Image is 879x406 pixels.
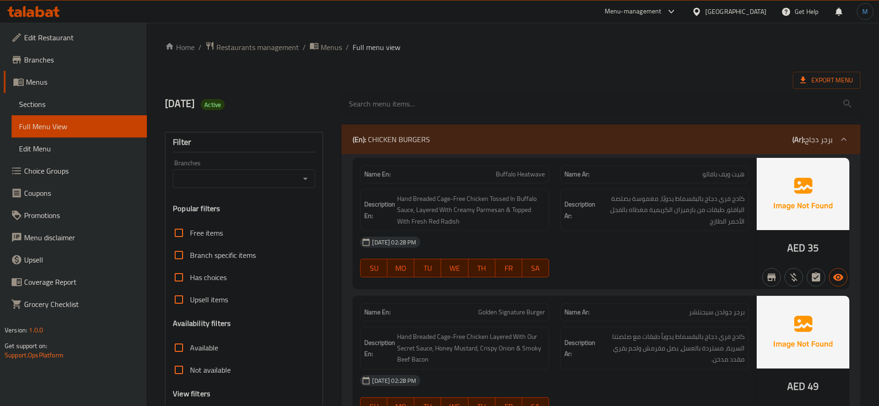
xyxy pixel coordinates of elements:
a: Coverage Report [4,271,147,293]
button: SU [360,259,387,277]
span: AED [787,239,805,257]
span: Free items [190,227,223,238]
a: Edit Menu [12,137,147,160]
span: برجر جولدن سيجنتشر [689,307,745,317]
span: 35 [808,239,819,257]
span: Edit Menu [19,143,139,154]
span: كادج فري دجاج بالبقسماط يدويًا، مغموسة بصلصة البافلو، طبقات من بارميزان الكريمية مغطاه بالفجل الأ... [597,193,745,227]
span: Version: [5,324,27,336]
span: Active [201,100,225,109]
a: Edit Restaurant [4,26,147,49]
h3: Popular filters [173,203,315,214]
img: Ae5nvW7+0k+MAAAAAElFTkSuQmCC [757,158,849,230]
a: Menus [310,41,342,53]
a: Home [165,42,195,53]
a: Branches [4,49,147,71]
button: Purchased item [784,268,803,287]
span: SA [526,262,545,275]
li: / [346,42,349,53]
a: Coupons [4,182,147,204]
span: Not available [190,364,231,375]
span: MO [391,262,411,275]
nav: breadcrumb [165,41,860,53]
span: Coupons [24,187,139,199]
span: Export Menu [793,72,860,89]
span: Restaurants management [216,42,299,53]
h3: Availability filters [173,318,231,329]
span: Sections [19,99,139,110]
span: 1.0.0 [29,324,43,336]
span: [DATE] 02:28 PM [368,238,420,247]
img: Ae5nvW7+0k+MAAAAAElFTkSuQmCC [757,296,849,368]
strong: Name Ar: [564,307,589,317]
span: Hand Breaded Cage-Free Chicken Layered With Our Secret Sauce, Honey Mustard, Crispy Onion & Smoky... [397,331,544,365]
a: Full Menu View [12,115,147,137]
span: TU [418,262,437,275]
span: WE [445,262,464,275]
a: Choice Groups [4,160,147,182]
span: كادج فري دجاج بالبقسماط يدوياً طبقات مع صلصتنا السرية، مستردة بالعسل، بصل مقرمش ولحم بقري مقدد مدخن. [597,331,745,365]
p: CHICKEN BURGERS [353,134,430,145]
span: Promotions [24,210,139,221]
span: Has choices [190,272,227,283]
div: [GEOGRAPHIC_DATA] [705,6,766,17]
span: Available [190,342,218,353]
a: Sections [12,93,147,115]
span: Menus [321,42,342,53]
span: TH [472,262,492,275]
strong: Name Ar: [564,169,589,179]
span: Export Menu [800,75,853,86]
button: WE [441,259,468,277]
a: Menu disclaimer [4,226,147,249]
strong: Description En: [364,199,395,221]
button: SA [522,259,549,277]
a: Support.OpsPlatform [5,349,63,361]
span: Edit Restaurant [24,32,139,43]
a: Promotions [4,204,147,226]
span: Menu disclaimer [24,232,139,243]
li: / [303,42,306,53]
span: 49 [808,377,819,395]
a: Restaurants management [205,41,299,53]
h3: View filters [173,388,210,399]
li: / [198,42,202,53]
span: Menus [26,76,139,87]
div: Active [201,99,225,110]
a: Grocery Checklist [4,293,147,315]
strong: Description Ar: [564,199,595,221]
b: (En): [353,132,366,146]
span: FR [499,262,519,275]
span: Grocery Checklist [24,299,139,310]
button: TH [468,259,495,277]
strong: Description Ar: [564,337,595,360]
a: Menus [4,71,147,93]
span: AED [787,377,805,395]
button: TU [414,259,441,277]
span: Buffalo Heatwave [496,169,545,179]
div: (En): CHICKEN BURGERS(Ar):برجر دجاج [341,125,860,154]
span: Full Menu View [19,121,139,132]
span: Hand Breaded Cage-Free Chicken Tossed In Buffalo Sauce, Layered With Creamy Parmesan & Topped Wit... [397,193,544,227]
span: SU [364,262,384,275]
span: Upsell items [190,294,228,305]
span: Choice Groups [24,165,139,176]
button: Available [829,268,847,287]
input: search [341,92,860,116]
p: برجر دجاج [792,134,833,145]
button: Not has choices [807,268,825,287]
h2: [DATE] [165,97,330,111]
button: MO [387,259,414,277]
div: Menu-management [605,6,662,17]
span: Branch specific items [190,250,256,261]
span: Upsell [24,254,139,265]
b: (Ar): [792,132,805,146]
span: [DATE] 02:28 PM [368,376,420,385]
span: هيت ويف بافالو [702,169,745,179]
button: Open [299,172,312,185]
span: Branches [24,54,139,65]
button: Not branch specific item [762,268,781,287]
button: FR [495,259,522,277]
span: M [862,6,868,17]
div: Filter [173,132,315,152]
span: Golden Signature Burger [478,307,545,317]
